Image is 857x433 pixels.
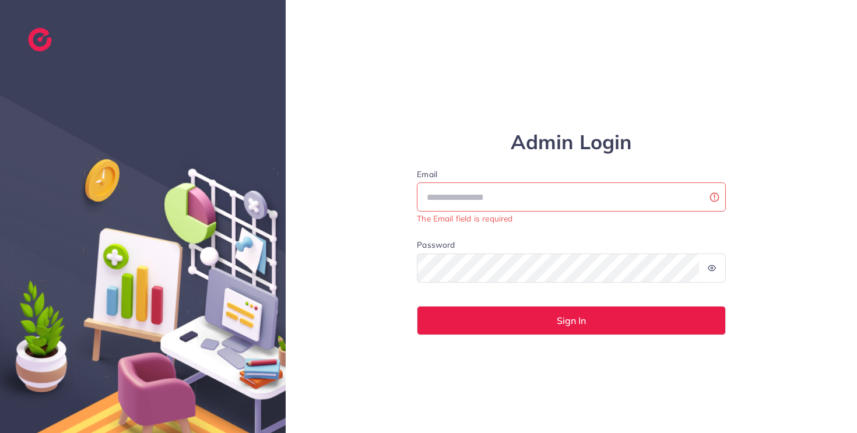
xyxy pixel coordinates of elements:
label: Password [417,239,455,251]
small: The Email field is required [417,213,512,223]
img: logo [28,28,52,51]
span: Sign In [557,316,586,325]
button: Sign In [417,306,726,335]
h1: Admin Login [417,131,726,154]
label: Email [417,168,726,180]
